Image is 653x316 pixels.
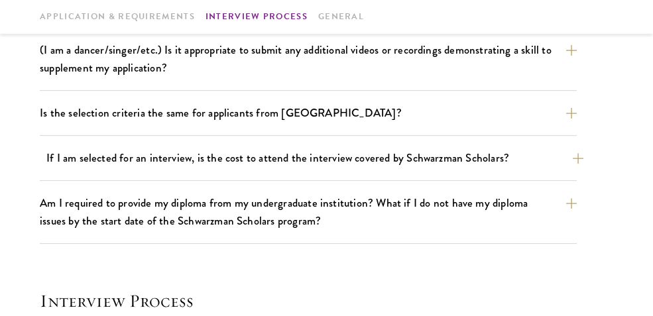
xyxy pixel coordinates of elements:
h4: Interview Process [40,290,613,311]
button: If I am selected for an interview, is the cost to attend the interview covered by Schwarzman Scho... [46,146,583,170]
button: Am I required to provide my diploma from my undergraduate institution? What if I do not have my d... [40,191,577,233]
button: Is the selection criteria the same for applicants from [GEOGRAPHIC_DATA]? [40,101,577,125]
a: Interview Process [206,10,308,24]
a: General [318,10,364,24]
a: Application & Requirements [40,10,195,24]
button: (I am a dancer/singer/etc.) Is it appropriate to submit any additional videos or recordings demon... [40,38,577,79]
